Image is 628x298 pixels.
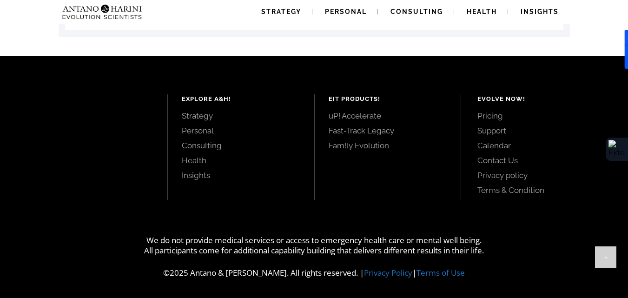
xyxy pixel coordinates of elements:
[182,140,300,151] a: Consulting
[329,94,447,104] h4: EIT Products!
[182,170,300,180] a: Insights
[477,170,607,180] a: Privacy policy
[329,111,447,121] a: uP! Accelerate
[521,8,559,15] span: Insights
[325,8,367,15] span: Personal
[182,111,300,121] a: Strategy
[477,126,607,136] a: Support
[182,155,300,166] a: Health
[182,126,300,136] a: Personal
[261,8,301,15] span: Strategy
[477,185,607,195] a: Terms & Condition
[477,94,607,104] h4: Evolve Now!
[329,126,447,136] a: Fast-Track Legacy
[390,8,443,15] span: Consulting
[608,140,625,159] img: Extension Icon
[364,267,412,278] a: Privacy Policy
[182,94,300,104] h4: Explore A&H!
[477,111,607,121] a: Pricing
[467,8,497,15] span: Health
[477,155,607,166] a: Contact Us
[477,140,607,151] a: Calendar
[416,267,465,278] a: Terms of Use
[329,140,447,151] a: Fam!ly Evolution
